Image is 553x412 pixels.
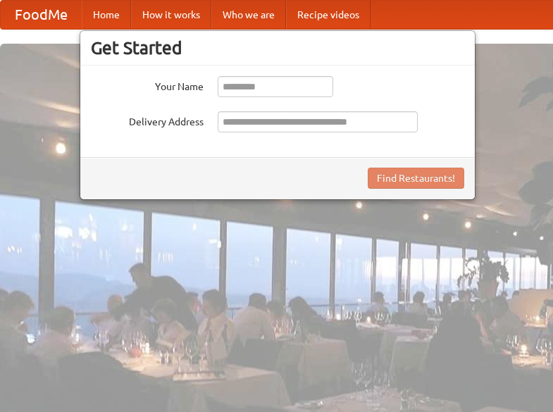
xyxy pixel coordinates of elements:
[131,1,211,29] a: How it works
[211,1,286,29] a: Who we are
[286,1,371,29] a: Recipe videos
[91,37,464,58] h3: Get Started
[91,76,204,94] label: Your Name
[91,111,204,129] label: Delivery Address
[368,168,464,189] button: Find Restaurants!
[82,1,131,29] a: Home
[1,1,82,29] a: FoodMe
